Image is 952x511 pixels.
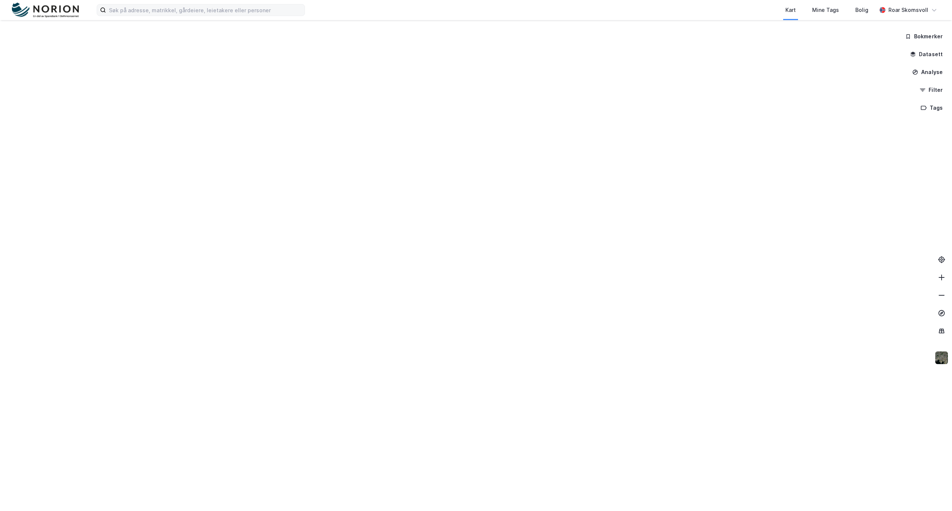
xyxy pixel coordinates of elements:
div: Mine Tags [812,6,839,15]
div: Bolig [855,6,868,15]
input: Søk på adresse, matrikkel, gårdeiere, leietakere eller personer [106,4,305,16]
div: Kart [785,6,796,15]
iframe: Chat Widget [915,475,952,511]
div: Roar Skomsvoll [888,6,928,15]
img: norion-logo.80e7a08dc31c2e691866.png [12,3,79,18]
